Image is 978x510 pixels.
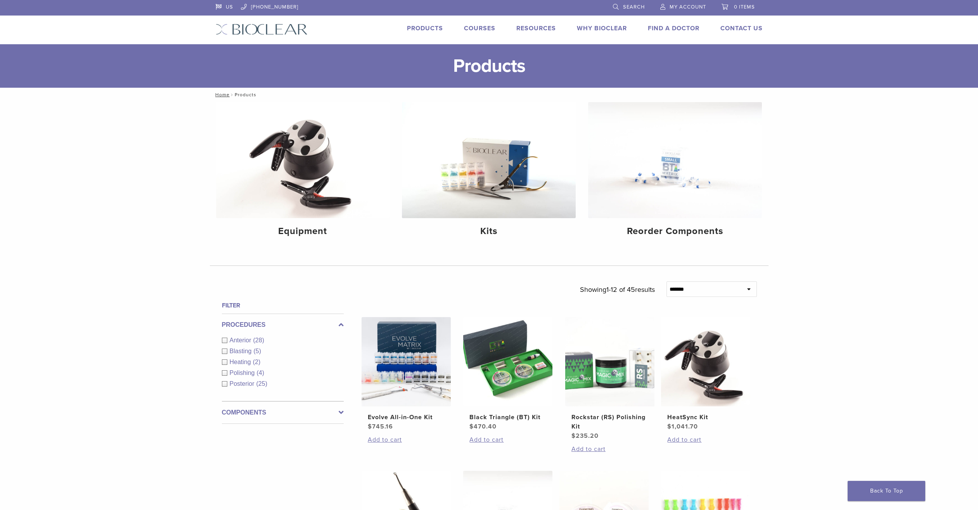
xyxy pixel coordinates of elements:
a: Add to cart: “HeatSync Kit” [667,435,744,444]
a: Back To Top [848,481,925,501]
a: Courses [464,24,495,32]
h2: HeatSync Kit [667,413,744,422]
span: / [230,93,235,97]
a: Why Bioclear [577,24,627,32]
img: Reorder Components [588,102,762,218]
h2: Black Triangle (BT) Kit [469,413,546,422]
bdi: 470.40 [469,423,497,430]
span: $ [667,423,672,430]
img: Black Triangle (BT) Kit [463,317,552,406]
span: Anterior [230,337,253,343]
h2: Evolve All-in-One Kit [368,413,445,422]
h4: Equipment [222,224,384,238]
span: (25) [256,380,267,387]
span: (4) [256,369,264,376]
span: $ [469,423,474,430]
a: Kits [402,102,576,243]
nav: Products [210,88,769,102]
a: Add to cart: “Rockstar (RS) Polishing Kit” [571,444,648,454]
span: Search [623,4,645,10]
img: HeatSync Kit [661,317,750,406]
p: Showing results [580,281,655,298]
span: Heating [230,359,253,365]
bdi: 235.20 [571,432,599,440]
a: Evolve All-in-One KitEvolve All-in-One Kit $745.16 [361,317,452,431]
h4: Filter [222,301,344,310]
span: (28) [253,337,264,343]
img: Kits [402,102,576,218]
span: (5) [253,348,261,354]
span: 1-12 of 45 [606,285,635,294]
a: Contact Us [720,24,763,32]
span: Posterior [230,380,256,387]
h2: Rockstar (RS) Polishing Kit [571,413,648,431]
a: Find A Doctor [648,24,699,32]
span: My Account [670,4,706,10]
bdi: 1,041.70 [667,423,698,430]
a: Add to cart: “Evolve All-in-One Kit” [368,435,445,444]
img: Bioclear [216,24,308,35]
img: Rockstar (RS) Polishing Kit [565,317,654,406]
span: 0 items [734,4,755,10]
span: Polishing [230,369,257,376]
label: Procedures [222,320,344,330]
span: $ [368,423,372,430]
h4: Reorder Components [594,224,756,238]
a: Rockstar (RS) Polishing KitRockstar (RS) Polishing Kit $235.20 [565,317,655,441]
h4: Kits [408,224,569,238]
span: (2) [253,359,261,365]
a: Home [213,92,230,97]
a: Products [407,24,443,32]
a: Add to cart: “Black Triangle (BT) Kit” [469,435,546,444]
span: Blasting [230,348,254,354]
img: Equipment [216,102,390,218]
img: Evolve All-in-One Kit [362,317,451,406]
a: Equipment [216,102,390,243]
bdi: 745.16 [368,423,393,430]
label: Components [222,408,344,417]
a: Reorder Components [588,102,762,243]
a: HeatSync KitHeatSync Kit $1,041.70 [661,317,751,431]
a: Black Triangle (BT) KitBlack Triangle (BT) Kit $470.40 [463,317,553,431]
a: Resources [516,24,556,32]
span: $ [571,432,576,440]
